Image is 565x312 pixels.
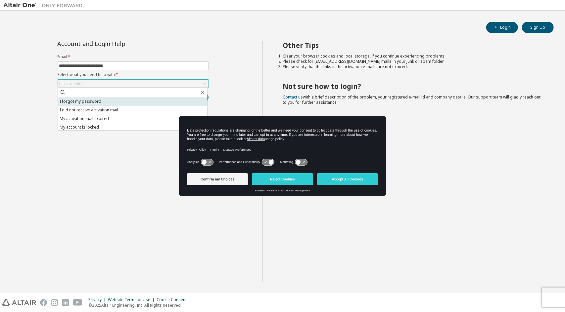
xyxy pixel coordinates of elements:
img: altair_logo.svg [2,299,36,306]
h2: Not sure how to login? [283,82,542,91]
div: Cookie Consent [157,297,191,302]
li: Please check for [EMAIL_ADDRESS][DOMAIN_NAME] mails in your junk or spam folder. [283,59,542,64]
li: Clear your browser cookies and local storage, if you continue experiencing problems. [283,54,542,59]
li: I forgot my password [58,97,207,106]
div: Click to select [59,81,85,86]
img: facebook.svg [40,299,47,306]
div: Account and Login Help [58,41,178,46]
p: © 2025 Altair Engineering, Inc. All Rights Reserved. [88,302,191,308]
img: youtube.svg [73,299,82,306]
div: Click to select [58,80,208,88]
button: Login [486,22,518,33]
button: Sign Up [522,22,554,33]
img: instagram.svg [51,299,58,306]
label: Select what you need help with [58,72,209,77]
img: linkedin.svg [62,299,69,306]
h2: Other Tips [283,41,542,50]
div: Privacy [88,297,108,302]
li: Please verify that the links in the activation e-mails are not expired. [283,64,542,69]
span: with a brief description of the problem, your registered e-mail id and company details. Our suppo... [283,94,541,105]
a: Contact us [283,94,303,100]
label: Email [58,54,209,59]
div: Website Terms of Use [108,297,157,302]
img: Altair One [3,2,86,9]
